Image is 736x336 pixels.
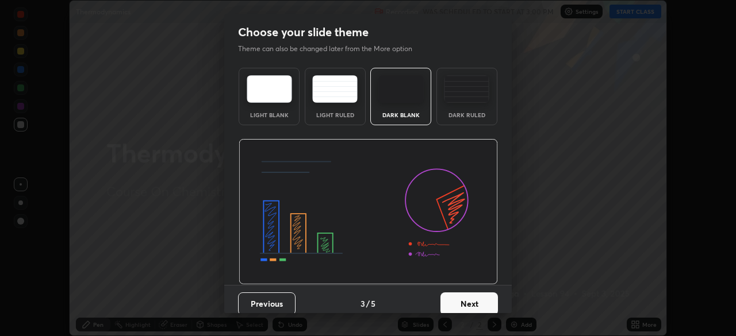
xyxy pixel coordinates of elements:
button: Previous [238,292,296,315]
div: Dark Blank [378,112,424,118]
div: Light Blank [246,112,292,118]
h2: Choose your slide theme [238,25,369,40]
img: darkThemeBanner.d06ce4a2.svg [239,139,498,285]
img: lightTheme.e5ed3b09.svg [247,75,292,103]
h4: 3 [361,298,365,310]
p: Theme can also be changed later from the More option [238,44,424,54]
div: Light Ruled [312,112,358,118]
img: darkTheme.f0cc69e5.svg [378,75,424,103]
button: Next [440,292,498,315]
div: Dark Ruled [444,112,490,118]
h4: 5 [371,298,375,310]
img: lightRuledTheme.5fabf969.svg [312,75,358,103]
img: darkRuledTheme.de295e13.svg [444,75,489,103]
h4: / [366,298,370,310]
